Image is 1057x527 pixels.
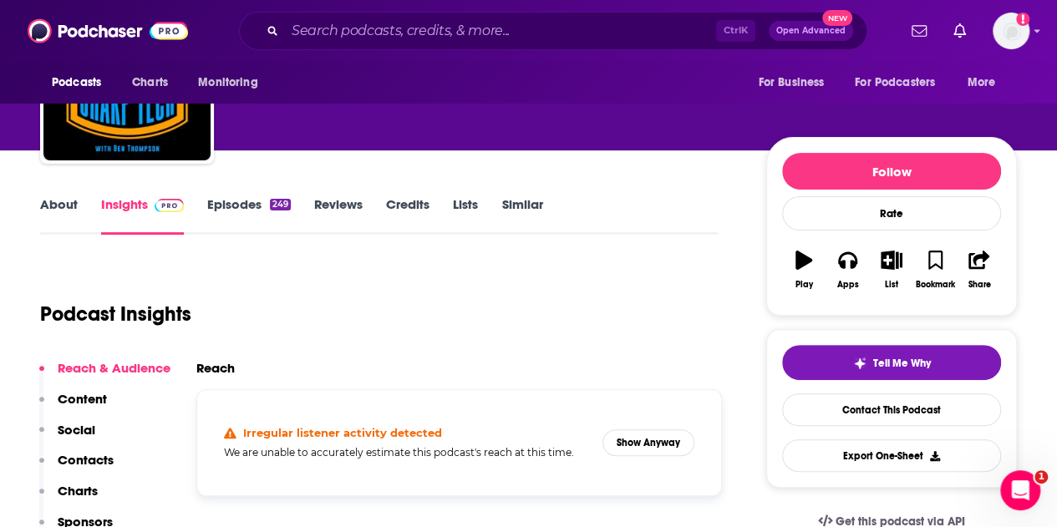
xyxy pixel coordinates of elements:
p: Charts [58,483,98,499]
button: Content [39,391,107,422]
div: Play [795,280,813,290]
img: Podchaser Pro [155,199,184,212]
h1: Podcast Insights [40,302,191,327]
button: List [870,240,913,300]
div: Rate [782,196,1001,231]
div: Share [968,280,990,290]
svg: Add a profile image [1016,13,1029,26]
input: Search podcasts, credits, & more... [285,18,716,44]
span: Open Advanced [776,27,846,35]
a: Credits [386,196,429,235]
button: Show Anyway [602,429,694,456]
a: Similar [501,196,542,235]
button: tell me why sparkleTell Me Why [782,345,1001,380]
a: Lists [453,196,478,235]
a: About [40,196,78,235]
a: Show notifications dropdown [947,17,973,45]
button: Export One-Sheet [782,439,1001,472]
span: Podcasts [52,71,101,94]
div: List [885,280,898,290]
span: For Business [758,71,824,94]
span: Charts [132,71,168,94]
span: For Podcasters [855,71,935,94]
button: open menu [844,67,959,99]
p: Contacts [58,452,114,468]
a: Episodes249 [207,196,291,235]
div: Bookmark [916,280,955,290]
img: User Profile [993,13,1029,49]
iframe: Intercom live chat [1000,470,1040,510]
button: Social [39,422,95,453]
button: Bookmark [913,240,957,300]
p: Social [58,422,95,438]
button: Show profile menu [993,13,1029,49]
h4: Irregular listener activity detected [243,426,442,439]
button: Open AdvancedNew [769,21,853,41]
span: More [968,71,996,94]
button: open menu [40,67,123,99]
a: Reviews [314,196,363,235]
button: Play [782,240,826,300]
span: New [822,10,852,26]
img: Podchaser - Follow, Share and Rate Podcasts [28,15,188,47]
a: Contact This Podcast [782,393,1001,426]
button: Apps [826,240,869,300]
button: Follow [782,153,1001,190]
button: Contacts [39,452,114,483]
button: Share [958,240,1001,300]
span: Tell Me Why [873,357,931,370]
h5: We are unable to accurately estimate this podcast's reach at this time. [224,446,589,459]
button: open menu [956,67,1017,99]
p: Reach & Audience [58,360,170,376]
div: 249 [270,199,291,210]
button: Reach & Audience [39,360,170,391]
span: Ctrl K [716,20,755,42]
button: Charts [39,483,98,514]
button: open menu [186,67,279,99]
img: tell me why sparkle [853,357,866,370]
p: Content [58,391,107,407]
h2: Reach [196,360,235,376]
span: Monitoring [198,71,257,94]
span: 1 [1034,470,1048,484]
div: Search podcasts, credits, & more... [239,12,867,50]
a: Show notifications dropdown [905,17,933,45]
a: InsightsPodchaser Pro [101,196,184,235]
a: Charts [121,67,178,99]
div: Apps [837,280,859,290]
button: open menu [746,67,845,99]
span: Logged in as cgiron [993,13,1029,49]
